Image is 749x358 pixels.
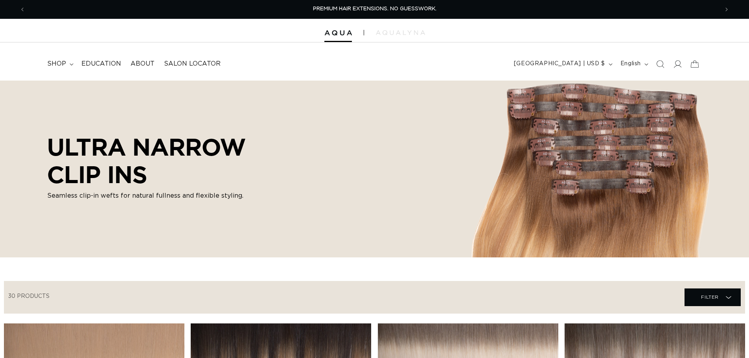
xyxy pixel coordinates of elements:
[159,55,225,73] a: Salon Locator
[509,57,616,72] button: [GEOGRAPHIC_DATA] | USD $
[620,60,641,68] span: English
[313,6,436,11] span: PREMIUM HAIR EXTENSIONS. NO GUESSWORK.
[651,55,669,73] summary: Search
[701,290,719,305] span: Filter
[14,2,31,17] button: Previous announcement
[81,60,121,68] span: Education
[616,57,651,72] button: English
[47,133,303,188] h2: ULTRA NARROW CLIP INS
[8,294,50,299] span: 30 products
[131,60,155,68] span: About
[164,60,221,68] span: Salon Locator
[514,60,605,68] span: [GEOGRAPHIC_DATA] | USD $
[77,55,126,73] a: Education
[42,55,77,73] summary: shop
[718,2,735,17] button: Next announcement
[685,288,741,306] summary: Filter
[47,60,66,68] span: shop
[47,191,303,201] p: Seamless clip-in wefts for natural fullness and flexible styling.
[324,30,352,36] img: Aqua Hair Extensions
[376,30,425,35] img: aqualyna.com
[126,55,159,73] a: About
